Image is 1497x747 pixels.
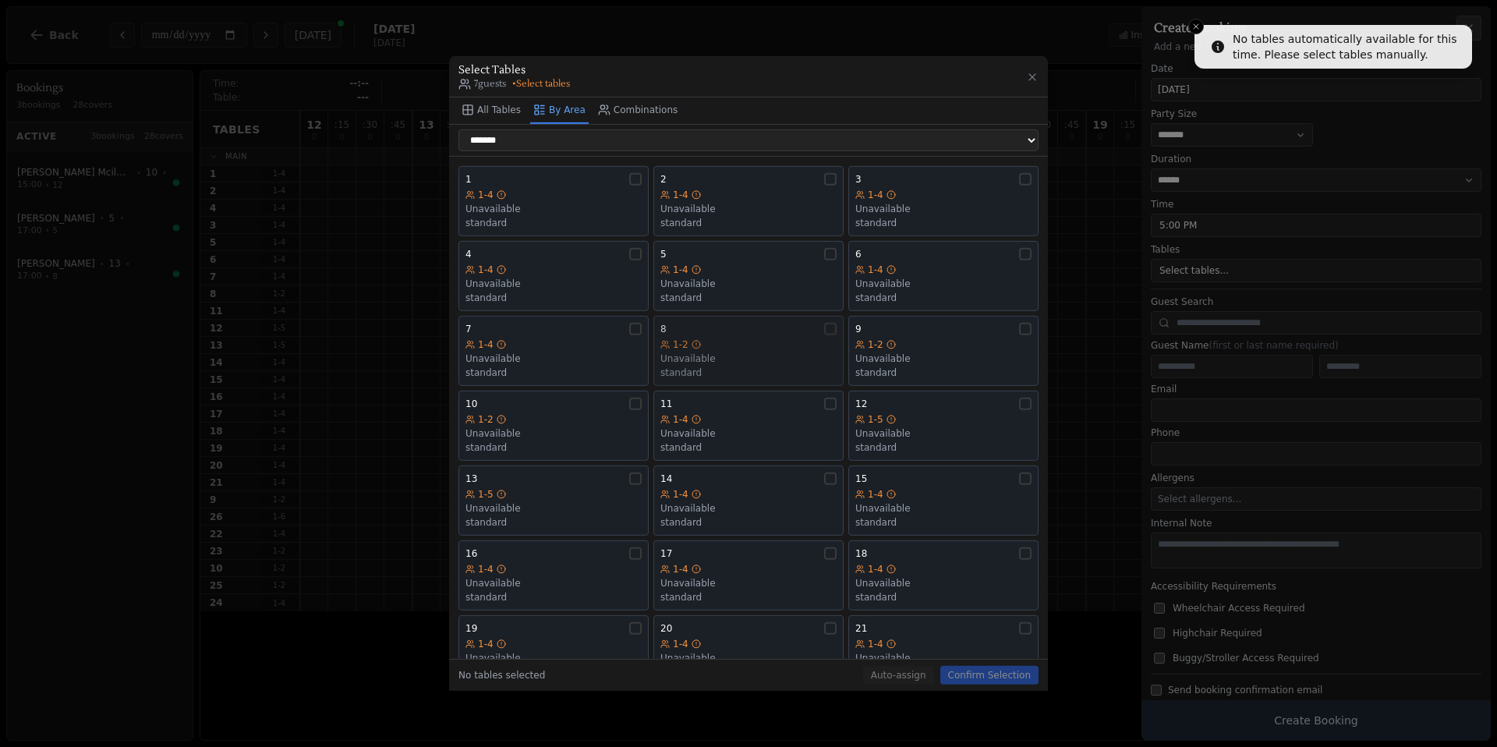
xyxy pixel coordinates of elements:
[673,488,688,501] span: 1-4
[660,441,837,454] div: standard
[868,488,883,501] span: 1-4
[458,615,649,685] button: 191-4Unavailablestandard
[458,466,649,536] button: 131-5Unavailablestandard
[848,316,1039,386] button: 91-2Unavailablestandard
[465,248,472,260] span: 4
[855,577,1032,589] div: Unavailable
[855,547,867,560] span: 18
[855,217,1032,229] div: standard
[660,366,837,379] div: standard
[660,203,837,215] div: Unavailable
[673,189,688,201] span: 1-4
[855,398,867,410] span: 12
[478,638,494,650] span: 1-4
[465,473,477,485] span: 13
[653,166,844,236] button: 21-4Unavailablestandard
[660,652,837,664] div: Unavailable
[458,166,649,236] button: 11-4Unavailablestandard
[660,217,837,229] div: standard
[478,488,494,501] span: 1-5
[465,577,642,589] div: Unavailable
[465,292,642,304] div: standard
[458,391,649,461] button: 101-2Unavailablestandard
[465,652,642,664] div: Unavailable
[458,78,506,90] span: 7 guests
[855,248,862,260] span: 6
[660,292,837,304] div: standard
[660,173,667,186] span: 2
[465,516,642,529] div: standard
[855,591,1032,604] div: standard
[855,473,867,485] span: 15
[530,97,589,124] button: By Area
[868,413,883,426] span: 1-5
[660,398,672,410] span: 11
[465,547,477,560] span: 16
[848,166,1039,236] button: 31-4Unavailablestandard
[465,323,472,335] span: 7
[660,278,837,290] div: Unavailable
[855,622,867,635] span: 21
[660,502,837,515] div: Unavailable
[855,366,1032,379] div: standard
[855,278,1032,290] div: Unavailable
[465,203,642,215] div: Unavailable
[465,502,642,515] div: Unavailable
[465,591,642,604] div: standard
[660,248,667,260] span: 5
[673,563,688,575] span: 1-4
[848,615,1039,685] button: 211-4Unavailablestandard
[660,427,837,440] div: Unavailable
[458,97,524,124] button: All Tables
[478,264,494,276] span: 1-4
[458,669,545,682] div: No tables selected
[595,97,681,124] button: Combinations
[465,278,642,290] div: Unavailable
[848,466,1039,536] button: 151-4Unavailablestandard
[868,338,883,351] span: 1-2
[478,413,494,426] span: 1-2
[673,264,688,276] span: 1-4
[478,189,494,201] span: 1-4
[653,540,844,611] button: 171-4Unavailablestandard
[478,563,494,575] span: 1-4
[660,473,672,485] span: 14
[465,352,642,365] div: Unavailable
[660,622,672,635] span: 20
[660,577,837,589] div: Unavailable
[868,264,883,276] span: 1-4
[660,516,837,529] div: standard
[465,217,642,229] div: standard
[848,241,1039,311] button: 61-4Unavailablestandard
[673,413,688,426] span: 1-4
[855,292,1032,304] div: standard
[868,563,883,575] span: 1-4
[458,316,649,386] button: 71-4Unavailablestandard
[848,540,1039,611] button: 181-4Unavailablestandard
[653,241,844,311] button: 51-4Unavailablestandard
[653,391,844,461] button: 111-4Unavailablestandard
[855,323,862,335] span: 9
[848,391,1039,461] button: 121-5Unavailablestandard
[660,547,672,560] span: 17
[855,203,1032,215] div: Unavailable
[673,338,688,351] span: 1-2
[868,189,883,201] span: 1-4
[855,516,1032,529] div: standard
[653,316,844,386] button: 81-2Unavailablestandard
[863,666,934,685] button: Auto-assign
[465,173,472,186] span: 1
[458,540,649,611] button: 161-4Unavailablestandard
[465,441,642,454] div: standard
[940,666,1039,685] button: Confirm Selection
[855,652,1032,664] div: Unavailable
[855,502,1032,515] div: Unavailable
[855,173,862,186] span: 3
[653,615,844,685] button: 201-4Unavailablestandard
[660,352,837,365] div: Unavailable
[660,323,667,335] span: 8
[868,638,883,650] span: 1-4
[855,441,1032,454] div: standard
[512,78,570,90] span: • Select tables
[458,62,570,78] h3: Select Tables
